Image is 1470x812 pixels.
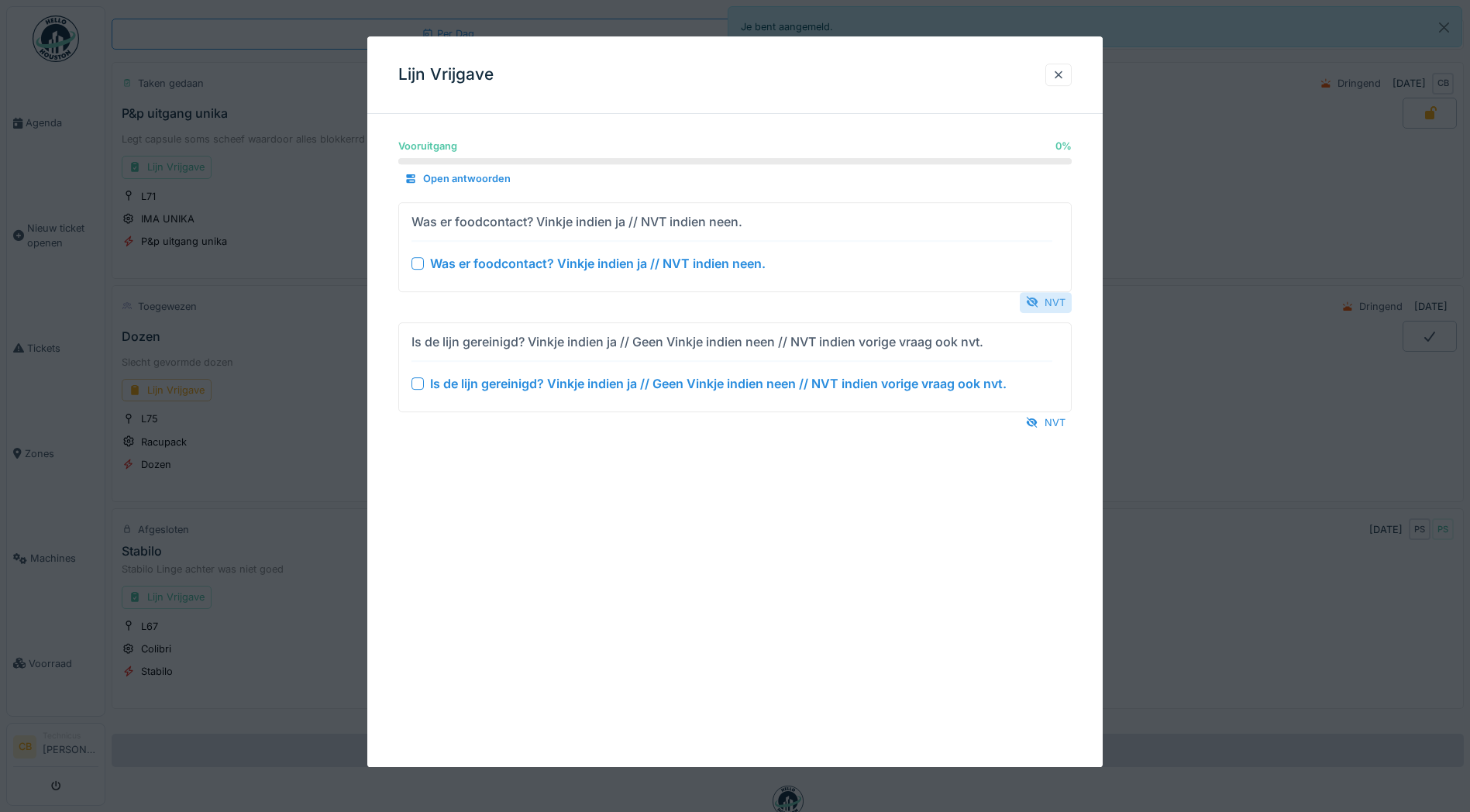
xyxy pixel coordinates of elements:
summary: Was er foodcontact? Vinkje indien ja // NVT indien neen. Was er foodcontact? Vinkje indien ja // ... [405,209,1065,285]
div: Vooruitgang [398,139,457,153]
div: NVT [1020,412,1072,433]
div: Is de lijn gereinigd? Vinkje indien ja // Geen Vinkje indien neen // NVT indien vorige vraag ook ... [411,332,983,351]
progress: 0 % [398,158,1072,164]
div: Is de lijn gereinigd? Vinkje indien ja // Geen Vinkje indien neen // NVT indien vorige vraag ook ... [430,374,1007,393]
div: Was er foodcontact? Vinkje indien ja // NVT indien neen. [411,212,742,231]
div: Was er foodcontact? Vinkje indien ja // NVT indien neen. [430,254,766,273]
div: 0 % [1055,139,1072,153]
div: Open antwoorden [398,169,517,190]
div: NVT [1020,292,1072,313]
h3: Lijn Vrijgave [398,65,494,84]
summary: Is de lijn gereinigd? Vinkje indien ja // Geen Vinkje indien neen // NVT indien vorige vraag ook ... [405,329,1065,405]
